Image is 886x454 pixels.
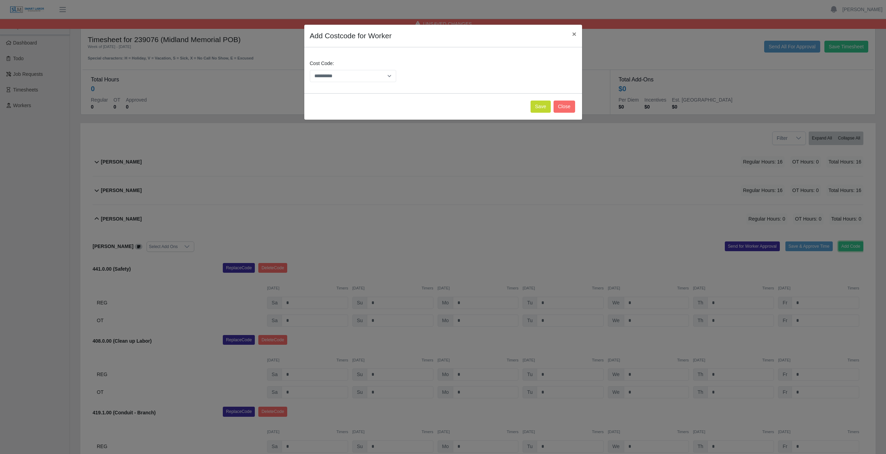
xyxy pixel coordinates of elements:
[310,60,334,67] label: Cost Code:
[310,30,392,41] h4: Add Costcode for Worker
[572,30,576,38] span: ×
[566,25,582,43] button: Close
[554,101,575,113] button: Close
[531,101,551,113] button: Save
